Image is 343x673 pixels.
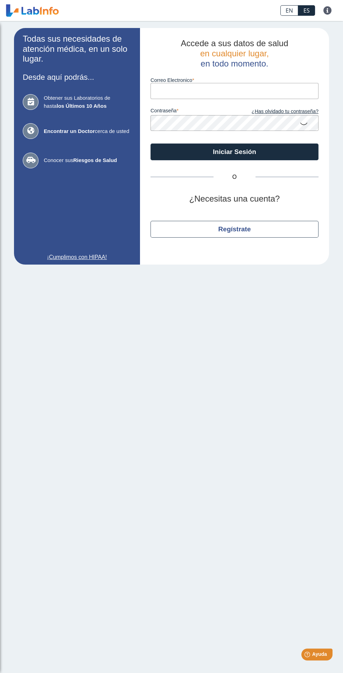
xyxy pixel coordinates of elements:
[44,128,95,134] b: Encontrar un Doctor
[23,73,131,82] h3: Desde aquí podrás...
[234,108,318,115] a: ¿Has olvidado tu contraseña?
[150,77,318,83] label: Correo Electronico
[44,127,131,135] span: cerca de usted
[181,38,288,48] span: Accede a sus datos de salud
[23,253,131,261] a: ¡Cumplimos con HIPAA!
[150,194,318,204] h2: ¿Necesitas una cuenta?
[57,103,107,109] b: los Últimos 10 Años
[150,221,318,238] button: Regístrate
[298,5,315,16] a: ES
[201,59,268,68] span: en todo momento.
[73,157,117,163] b: Riesgos de Salud
[44,94,131,110] span: Obtener sus Laboratorios de hasta
[281,646,335,665] iframe: Help widget launcher
[200,49,269,58] span: en cualquier lugar,
[280,5,298,16] a: EN
[150,143,318,160] button: Iniciar Sesión
[213,173,255,181] span: O
[150,108,234,115] label: contraseña
[23,34,131,64] h2: Todas sus necesidades de atención médica, en un solo lugar.
[44,156,131,164] span: Conocer sus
